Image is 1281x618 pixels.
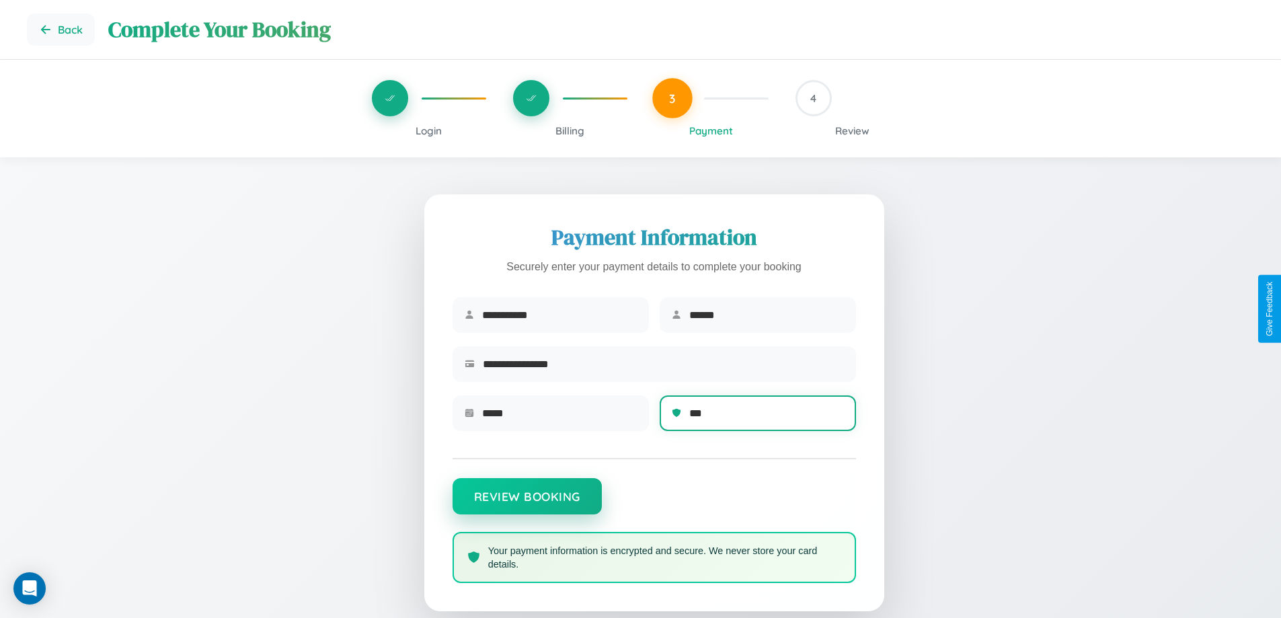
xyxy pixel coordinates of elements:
span: 3 [669,91,676,106]
span: Billing [555,124,584,137]
p: Your payment information is encrypted and secure. We never store your card details. [488,544,841,571]
span: Review [835,124,869,137]
button: Go back [27,13,95,46]
h1: Complete Your Booking [108,15,1254,44]
div: Open Intercom Messenger [13,572,46,605]
span: 4 [810,91,816,105]
p: Securely enter your payment details to complete your booking [453,258,856,277]
h2: Payment Information [453,223,856,252]
span: Payment [689,124,733,137]
span: Login [416,124,442,137]
div: Give Feedback [1265,282,1274,336]
button: Review Booking [453,478,602,514]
